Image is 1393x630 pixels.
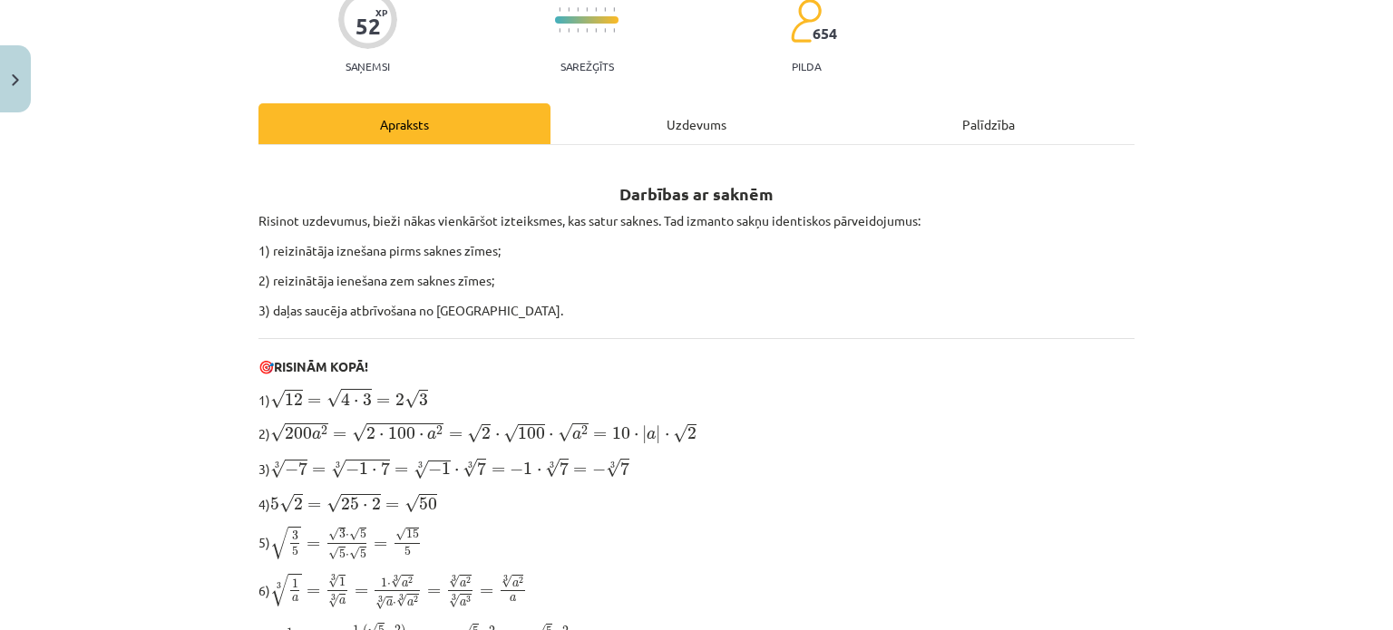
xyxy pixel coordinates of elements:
[642,425,647,444] span: |
[449,594,460,607] span: √
[466,596,471,603] span: 3
[647,431,656,440] span: a
[381,578,387,587] span: 1
[285,427,312,440] span: 200
[270,498,279,510] span: 5
[460,600,466,606] span: a
[492,467,505,474] span: =
[375,596,386,610] span: √
[12,74,19,86] img: icon-close-lesson-0947bae3869378f0d4975bcd49f059093ad1ed9edebbc8119c70593378902aed.svg
[391,575,402,588] span: √
[482,427,491,440] span: 2
[279,494,294,513] span: √
[673,424,687,443] span: √
[620,461,629,475] span: 7
[406,529,419,538] span: 15
[270,390,285,409] span: √
[307,502,321,509] span: =
[559,7,560,12] img: icon-short-line-57e1e144782c952c97e751825c79c345078a6d821885a25fce030b3d8c18986b.svg
[326,494,341,513] span: √
[665,433,669,439] span: ⋅
[502,575,512,588] span: √
[363,393,372,406] span: 3
[356,14,381,39] div: 52
[558,423,572,442] span: √
[270,460,285,479] span: √
[613,7,615,12] img: icon-short-line-57e1e144782c952c97e751825c79c345078a6d821885a25fce030b3d8c18986b.svg
[419,498,437,510] span: 50
[395,528,406,541] span: √
[372,498,381,510] span: 2
[559,28,560,33] img: icon-short-line-57e1e144782c952c97e751825c79c345078a6d821885a25fce030b3d8c18986b.svg
[386,600,393,606] span: a
[270,527,288,559] span: √
[355,588,368,596] span: =
[414,596,418,602] span: 2
[428,463,442,476] span: −
[339,549,346,558] span: 5
[274,358,368,374] b: RISINĀM KOPĀ!
[339,598,346,605] span: a
[328,528,339,541] span: √
[523,462,532,475] span: 1
[346,463,359,476] span: −
[449,575,460,588] span: √
[843,103,1135,144] div: Palīdzība
[285,393,303,406] span: 12
[463,459,477,478] span: √
[577,7,579,12] img: icon-short-line-57e1e144782c952c97e751825c79c345078a6d821885a25fce030b3d8c18986b.svg
[393,602,396,606] span: ⋅
[349,547,360,560] span: √
[606,459,620,478] span: √
[449,431,463,439] span: =
[312,431,321,440] span: a
[586,28,588,33] img: icon-short-line-57e1e144782c952c97e751825c79c345078a6d821885a25fce030b3d8c18986b.svg
[270,574,288,606] span: √
[258,421,1135,445] p: 2)
[404,390,419,409] span: √
[349,528,360,541] span: √
[258,491,1135,515] p: 4)
[395,393,404,406] span: 2
[258,572,1135,610] p: 6)
[427,431,436,440] span: a
[258,271,1135,290] p: 2) reizinātāja ienešana zem saknes zīmes;
[307,398,321,405] span: =
[396,594,407,607] span: √
[341,498,359,510] span: 25
[321,426,327,435] span: 2
[379,433,384,439] span: ⋅
[292,579,298,588] span: 1
[372,469,376,474] span: ⋅
[346,534,349,538] span: ⋅
[292,596,298,602] span: a
[339,529,346,538] span: 3
[545,459,560,478] span: √
[550,103,843,144] div: Uzdevums
[687,427,696,440] span: 2
[419,393,428,406] span: 3
[328,594,339,607] span: √
[604,7,606,12] img: icon-short-line-57e1e144782c952c97e751825c79c345078a6d821885a25fce030b3d8c18986b.svg
[352,423,366,442] span: √
[258,241,1135,260] p: 1) reizinātāja iznešana pirms saknes zīmes;
[326,389,341,408] span: √
[258,103,550,144] div: Apraksts
[395,467,408,474] span: =
[328,575,339,588] span: √
[581,426,588,435] span: 2
[375,7,387,17] span: XP
[346,554,349,557] span: ⋅
[592,463,606,476] span: −
[634,433,638,439] span: ⋅
[586,7,588,12] img: icon-short-line-57e1e144782c952c97e751825c79c345078a6d821885a25fce030b3d8c18986b.svg
[402,581,408,587] span: a
[376,398,390,405] span: =
[512,581,519,587] span: a
[374,540,387,548] span: =
[388,427,415,440] span: 100
[408,577,413,583] span: 2
[407,600,414,606] span: a
[656,425,660,444] span: |
[258,357,1135,376] p: 🎯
